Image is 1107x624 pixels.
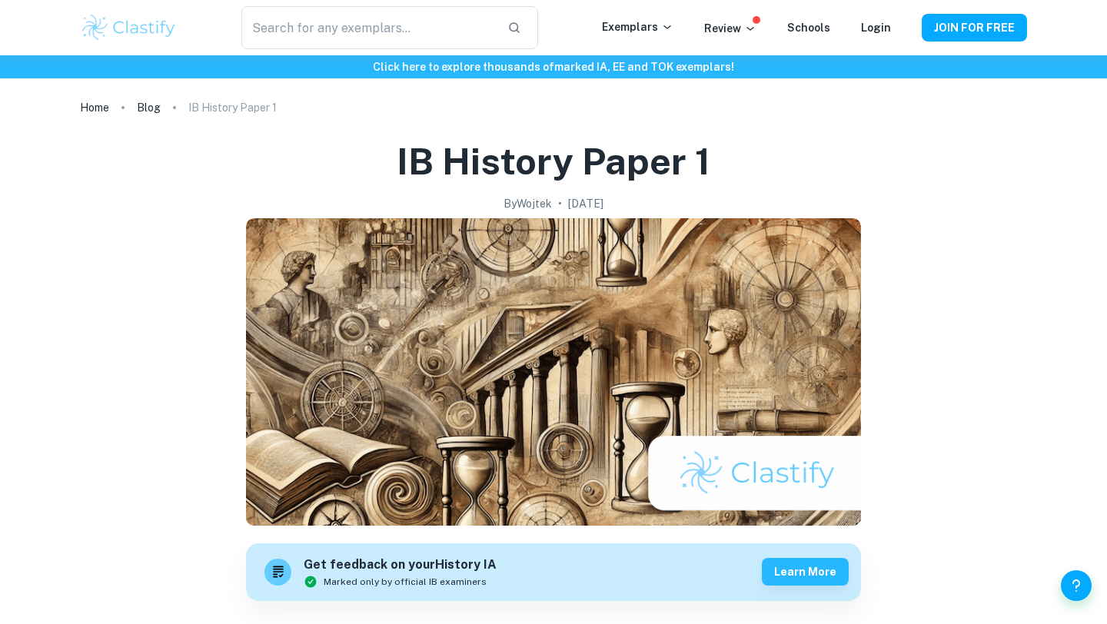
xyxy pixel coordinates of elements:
[922,14,1027,41] button: JOIN FOR FREE
[568,195,603,212] h2: [DATE]
[704,20,756,37] p: Review
[3,58,1104,75] h6: Click here to explore thousands of marked IA, EE and TOK exemplars !
[504,195,552,212] h2: By Wojtek
[137,97,161,118] a: Blog
[241,6,495,49] input: Search for any exemplars...
[602,18,673,35] p: Exemplars
[1061,570,1092,601] button: Help and Feedback
[558,195,562,212] p: •
[762,558,849,586] button: Learn more
[787,22,830,34] a: Schools
[80,12,178,43] img: Clastify logo
[188,99,277,116] p: IB History Paper 1
[246,218,861,526] img: IB History Paper 1 cover image
[861,22,891,34] a: Login
[324,575,487,589] span: Marked only by official IB examiners
[80,97,109,118] a: Home
[304,556,497,575] h6: Get feedback on your History IA
[246,543,861,601] a: Get feedback on yourHistory IAMarked only by official IB examinersLearn more
[397,137,710,186] h1: IB History Paper 1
